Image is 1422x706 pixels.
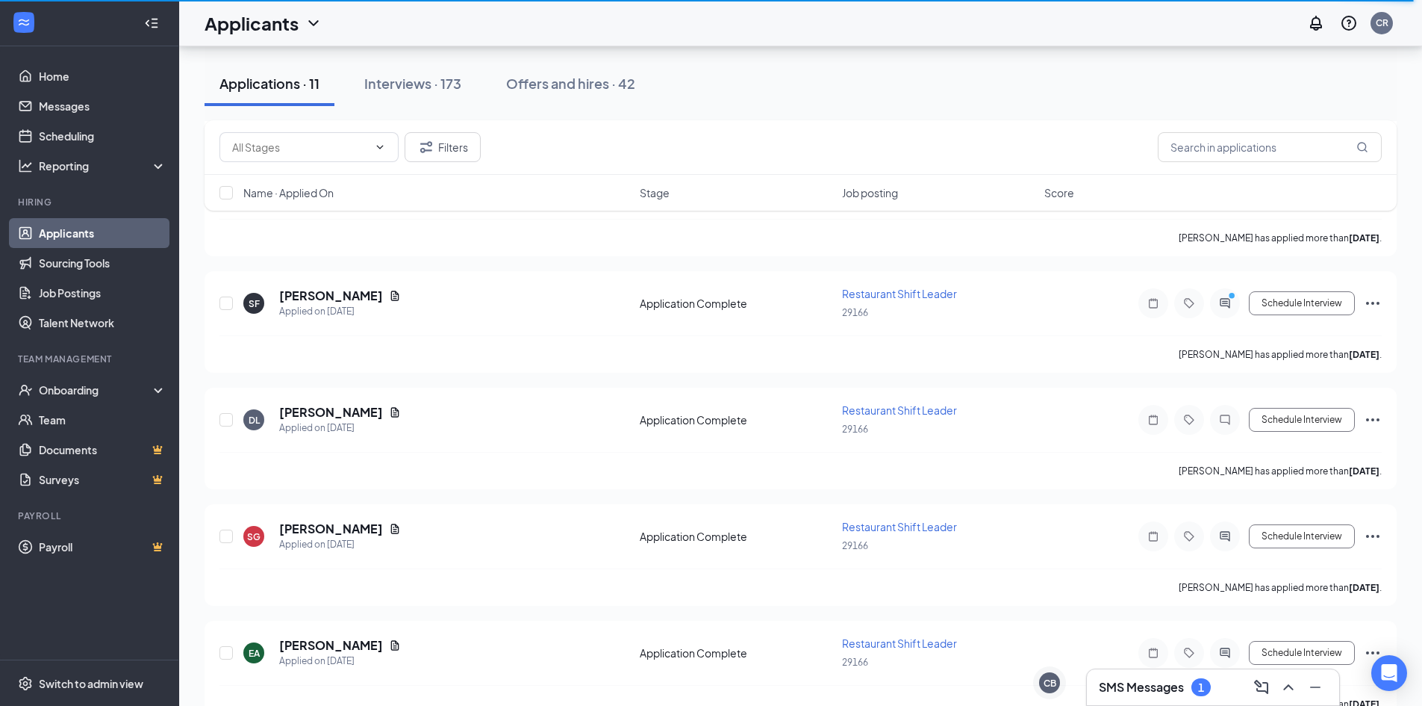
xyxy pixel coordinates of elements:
a: Scheduling [39,121,166,151]
svg: Document [389,640,401,651]
span: 29166 [842,307,868,318]
span: Restaurant Shift Leader [842,637,957,650]
svg: ChevronUp [1279,678,1297,696]
div: Hiring [18,196,163,208]
svg: MagnifyingGlass [1356,141,1368,153]
div: SG [247,530,261,543]
h5: [PERSON_NAME] [279,637,383,654]
div: SF [249,297,260,310]
span: Score [1044,185,1074,200]
div: Switch to admin view [39,676,143,691]
svg: WorkstreamLogo [16,15,31,30]
svg: ActiveChat [1216,530,1234,542]
p: [PERSON_NAME] has applied more than . [1179,465,1382,477]
div: Application Complete [640,645,833,660]
svg: Tag [1180,297,1198,309]
svg: Ellipses [1364,411,1382,429]
div: CB [1044,677,1056,690]
div: Applied on [DATE] [279,304,401,319]
div: Application Complete [640,296,833,311]
h5: [PERSON_NAME] [279,404,383,421]
svg: Ellipses [1364,294,1382,312]
div: Application Complete [640,412,833,427]
a: SurveysCrown [39,465,166,495]
svg: Document [389,523,401,535]
div: Applied on [DATE] [279,421,401,436]
div: Payroll [18,510,163,522]
input: Search in applications [1158,132,1382,162]
span: 29166 [842,424,868,435]
span: 29166 [842,540,868,551]
div: CR [1376,16,1388,29]
button: Schedule Interview [1249,641,1355,665]
h3: SMS Messages [1099,679,1184,696]
svg: ComposeMessage [1253,678,1270,696]
span: Restaurant Shift Leader [842,520,957,533]
button: Filter Filters [405,132,481,162]
svg: ChevronDown [305,14,322,32]
svg: Filter [417,138,435,156]
div: Onboarding [39,383,154,397]
div: Reporting [39,158,167,173]
svg: Document [389,406,401,418]
input: All Stages [232,139,368,155]
span: Job posting [842,185,898,200]
h1: Applicants [205,10,299,36]
b: [DATE] [1349,232,1379,244]
button: ComposeMessage [1250,675,1273,699]
a: Applicants [39,218,166,248]
span: Stage [640,185,670,200]
div: Applied on [DATE] [279,537,401,552]
div: EA [249,647,260,660]
button: ChevronUp [1276,675,1300,699]
p: [PERSON_NAME] has applied more than . [1179,232,1382,244]
b: [DATE] [1349,465,1379,477]
svg: Note [1144,530,1162,542]
button: Minimize [1303,675,1327,699]
span: Restaurant Shift Leader [842,403,957,417]
svg: Collapse [144,16,159,31]
span: Restaurant Shift Leader [842,287,957,300]
button: Schedule Interview [1249,291,1355,315]
a: Messages [39,91,166,121]
a: Team [39,405,166,435]
svg: ActiveChat [1216,647,1234,659]
b: [DATE] [1349,582,1379,593]
svg: Settings [18,676,33,691]
svg: Tag [1180,414,1198,426]
a: DocumentsCrown [39,435,166,465]
div: DL [249,414,260,427]
h5: [PERSON_NAME] [279,521,383,537]
svg: Notifications [1307,14,1325,32]
div: Interviews · 173 [364,74,461,93]
div: 1 [1198,681,1204,694]
svg: Note [1144,414,1162,426]
svg: Document [389,290,401,302]
a: Job Postings [39,278,166,308]
span: Name · Applied On [243,185,334,200]
button: Schedule Interview [1249,524,1355,548]
a: PayrollCrown [39,532,166,562]
svg: Analysis [18,158,33,173]
p: [PERSON_NAME] has applied more than . [1179,348,1382,361]
svg: Ellipses [1364,527,1382,545]
a: Talent Network [39,308,166,338]
h5: [PERSON_NAME] [279,288,383,304]
svg: Tag [1180,530,1198,542]
div: Applied on [DATE] [279,654,401,669]
svg: Note [1144,647,1162,659]
a: Sourcing Tools [39,248,166,278]
svg: Note [1144,297,1162,309]
svg: Tag [1180,647,1198,659]
a: Home [39,61,166,91]
svg: QuestionInfo [1340,14,1358,32]
b: [DATE] [1349,349,1379,360]
svg: Ellipses [1364,644,1382,662]
div: Team Management [18,353,163,365]
div: Open Intercom Messenger [1371,655,1407,691]
div: Applications · 11 [219,74,319,93]
span: 29166 [842,657,868,668]
svg: UserCheck [18,383,33,397]
svg: Minimize [1306,678,1324,696]
svg: ActiveChat [1216,297,1234,309]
